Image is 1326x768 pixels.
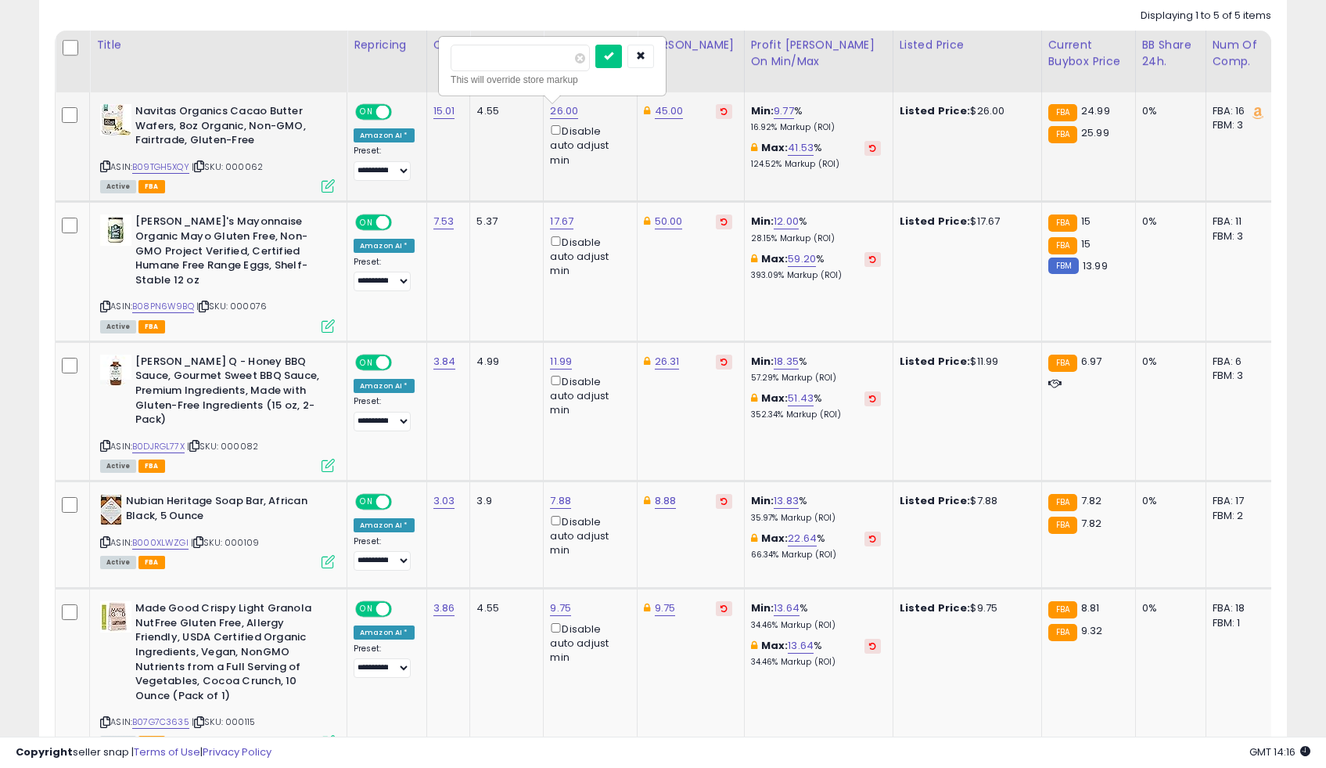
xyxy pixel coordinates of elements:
div: $26.00 [900,104,1030,118]
p: 16.92% Markup (ROI) [751,122,881,133]
div: Displaying 1 to 5 of 5 items [1141,9,1271,23]
div: ASIN: [100,104,335,191]
img: 610tYg7PlTL._SL40_.jpg [100,215,131,246]
div: 4.55 [476,601,531,615]
div: Preset: [354,644,415,679]
img: 41vma1ByHML._SL40_.jpg [100,104,131,135]
a: 3.84 [433,354,456,370]
img: 51jQrqsGd9L._SL40_.jpg [100,601,131,633]
p: 35.97% Markup (ROI) [751,513,881,524]
span: 8.81 [1081,600,1100,615]
div: 4.55 [476,104,531,118]
div: 0% [1142,104,1194,118]
span: | SKU: 000076 [196,300,267,312]
b: Max: [761,638,789,653]
span: 13.99 [1083,258,1108,273]
span: 7.82 [1081,493,1102,508]
div: Disable auto adjust min [550,620,625,665]
div: FBA: 16 [1213,104,1264,118]
b: Min: [751,600,774,615]
a: B07G7C3635 [132,716,189,729]
div: FBM: 3 [1213,369,1264,383]
div: 0% [1142,494,1194,508]
a: 3.86 [433,600,455,616]
a: 51.43 [788,391,814,406]
th: The percentage added to the cost of goods (COGS) that forms the calculator for Min & Max prices. [744,31,893,92]
div: Preset: [354,536,415,571]
span: ON [357,603,376,616]
div: Preset: [354,396,415,431]
div: FBM: 1 [1213,616,1264,630]
span: | SKU: 000082 [187,440,258,453]
div: Current Buybox Price [1048,37,1129,70]
span: FBA [138,460,165,473]
span: All listings currently available for purchase on Amazon [100,180,136,193]
div: % [751,104,881,133]
small: FBA [1048,494,1077,511]
a: B000XLWZGI [132,536,189,550]
div: FBM: 3 [1213,229,1264,243]
p: 124.52% Markup (ROI) [751,159,881,170]
div: Disable auto adjust min [550,122,625,168]
div: Preset: [354,257,415,292]
span: 6.97 [1081,354,1102,369]
b: Min: [751,103,774,118]
div: [PERSON_NAME] [644,37,737,53]
span: All listings currently available for purchase on Amazon [100,460,136,473]
div: FBA: 6 [1213,355,1264,369]
div: 0% [1142,355,1194,369]
p: 28.15% Markup (ROI) [751,233,881,244]
div: Cost [433,37,464,53]
span: FBA [138,320,165,334]
div: FBM: 3 [1213,118,1264,132]
a: 12.00 [774,214,799,229]
small: FBA [1048,237,1077,254]
b: Listed Price: [900,103,971,118]
b: Listed Price: [900,600,971,615]
span: 15 [1081,236,1091,251]
img: 31DzQZ+cQ2L._SL40_.jpg [100,355,131,386]
div: Preset: [354,146,415,181]
span: ON [357,356,376,370]
a: 17.67 [550,214,573,229]
span: 7.82 [1081,516,1102,531]
b: Max: [761,251,789,266]
div: Title [96,37,340,53]
span: All listings currently available for purchase on Amazon [100,320,136,334]
span: | SKU: 000109 [191,536,259,549]
span: 25.99 [1081,125,1109,140]
p: 57.29% Markup (ROI) [751,373,881,384]
span: FBA [138,556,165,569]
strong: Copyright [16,745,73,759]
div: % [751,141,881,170]
b: Min: [751,493,774,508]
span: FBA [138,180,165,193]
b: Listed Price: [900,493,971,508]
div: % [751,601,881,630]
div: ASIN: [100,215,335,330]
div: $9.75 [900,601,1030,615]
div: FBA: 11 [1213,215,1264,229]
a: 59.20 [788,251,816,267]
a: 45.00 [655,103,684,119]
a: B0DJRGL77X [132,440,185,453]
span: All listings currently available for purchase on Amazon [100,556,136,569]
a: 13.83 [774,493,799,509]
div: This will override store markup [451,72,654,88]
div: 0% [1142,215,1194,229]
b: Nubian Heritage Soap Bar, African Black, 5 Ounce [126,494,316,527]
div: 5.37 [476,215,531,229]
div: Amazon AI * [354,239,415,253]
span: ON [357,216,376,229]
div: Disable auto adjust min [550,373,625,418]
span: 2025-10-8 14:16 GMT [1249,745,1310,759]
div: ASIN: [100,355,335,471]
div: $17.67 [900,215,1030,229]
a: 9.75 [655,600,676,616]
p: 34.46% Markup (ROI) [751,657,881,668]
b: Listed Price: [900,214,971,229]
div: Profit [PERSON_NAME] on Min/Max [751,37,886,70]
div: 4.99 [476,355,531,369]
small: FBA [1048,624,1077,641]
p: 66.34% Markup (ROI) [751,550,881,561]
